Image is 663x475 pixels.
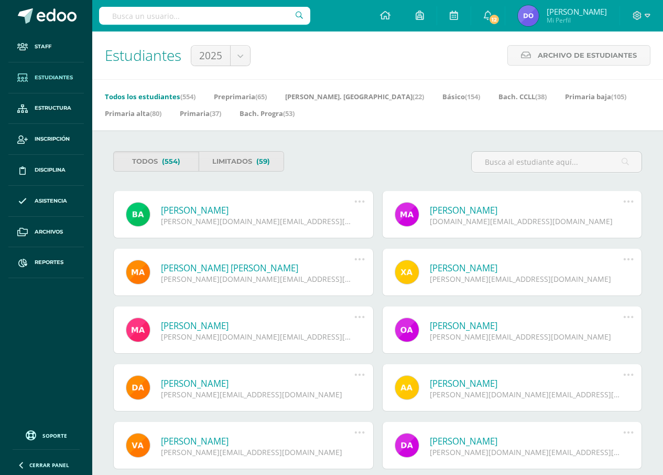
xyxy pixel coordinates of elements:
span: Mi Perfil [547,16,607,25]
span: Reportes [35,258,63,267]
a: Archivos [8,217,84,248]
a: [PERSON_NAME] [161,204,355,216]
a: [PERSON_NAME] [430,435,624,447]
a: Limitados(59) [199,151,284,172]
a: Preprimaria(65) [214,88,267,105]
span: (59) [256,152,270,171]
a: [PERSON_NAME]. [GEOGRAPHIC_DATA](22) [285,88,424,105]
a: [PERSON_NAME] [430,262,624,274]
div: [PERSON_NAME][EMAIL_ADDRESS][DOMAIN_NAME] [161,447,355,457]
span: Estudiantes [105,45,181,65]
a: Inscripción [8,124,84,155]
span: 12 [488,14,499,25]
span: Inscripción [35,135,70,143]
a: Estructura [8,93,84,124]
div: [PERSON_NAME][DOMAIN_NAME][EMAIL_ADDRESS][DOMAIN_NAME] [161,274,355,284]
span: (65) [255,92,267,101]
a: Reportes [8,247,84,278]
span: (105) [611,92,626,101]
span: Archivos [35,228,63,236]
div: [DOMAIN_NAME][EMAIL_ADDRESS][DOMAIN_NAME] [430,216,624,226]
a: Todos los estudiantes(554) [105,88,195,105]
span: (154) [465,92,480,101]
a: Primaria(37) [180,105,221,122]
input: Busca un usuario... [99,7,310,25]
a: Asistencia [8,186,84,217]
span: (80) [150,109,161,118]
a: [PERSON_NAME] [161,435,355,447]
span: Disciplina [35,166,66,174]
a: 2025 [191,46,250,66]
a: Bach. CCLL(38) [498,88,547,105]
div: [PERSON_NAME][DOMAIN_NAME][EMAIL_ADDRESS][DOMAIN_NAME] [430,389,624,399]
a: Primaria baja(105) [565,88,626,105]
span: (53) [283,109,295,118]
a: [PERSON_NAME] [430,204,624,216]
a: Soporte [13,428,80,442]
a: [PERSON_NAME] [PERSON_NAME] [161,262,355,274]
div: [PERSON_NAME][DOMAIN_NAME][EMAIL_ADDRESS][DOMAIN_NAME] [161,216,355,226]
img: 580415d45c0d8f7ad9595d428b689caf.png [518,5,539,26]
span: (22) [412,92,424,101]
a: Primaria alta(80) [105,105,161,122]
a: [PERSON_NAME] [430,377,624,389]
div: [PERSON_NAME][EMAIL_ADDRESS][DOMAIN_NAME] [430,332,624,342]
span: Archivo de Estudiantes [538,46,637,65]
input: Busca al estudiante aquí... [472,152,642,172]
span: (554) [162,152,180,171]
span: (38) [535,92,547,101]
a: Archivo de Estudiantes [507,45,650,66]
a: [PERSON_NAME] [430,320,624,332]
span: Estudiantes [35,73,73,82]
a: [PERSON_NAME] [161,320,355,332]
a: Estudiantes [8,62,84,93]
div: [PERSON_NAME][DOMAIN_NAME][EMAIL_ADDRESS][DOMAIN_NAME] [161,332,355,342]
a: [PERSON_NAME] [161,377,355,389]
span: Cerrar panel [29,461,69,469]
span: [PERSON_NAME] [547,6,607,17]
a: Disciplina [8,155,84,186]
div: [PERSON_NAME][EMAIL_ADDRESS][DOMAIN_NAME] [430,274,624,284]
span: (554) [180,92,195,101]
span: (37) [210,109,221,118]
span: Asistencia [35,197,67,205]
div: [PERSON_NAME][DOMAIN_NAME][EMAIL_ADDRESS][DOMAIN_NAME] [430,447,624,457]
a: Básico(154) [442,88,480,105]
a: Bach. Progra(53) [240,105,295,122]
div: [PERSON_NAME][EMAIL_ADDRESS][DOMAIN_NAME] [161,389,355,399]
span: Staff [35,43,51,51]
span: 2025 [199,46,222,66]
a: Todos(554) [113,151,199,172]
a: Staff [8,31,84,62]
span: Soporte [42,432,67,439]
span: Estructura [35,104,71,112]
